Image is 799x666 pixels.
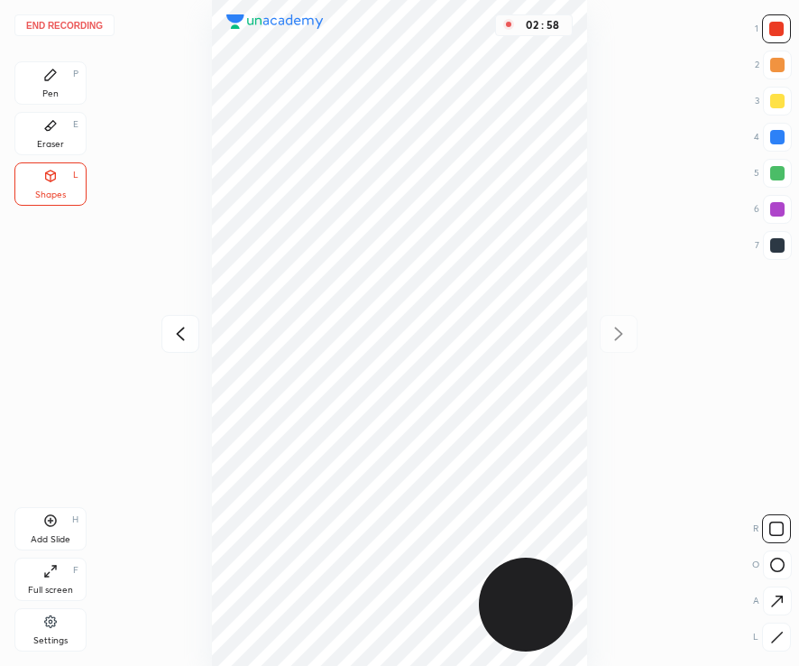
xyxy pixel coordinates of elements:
[752,550,792,579] div: O
[755,51,792,79] div: 2
[73,171,78,180] div: L
[28,586,73,595] div: Full screen
[14,14,115,36] button: End recording
[72,515,78,524] div: H
[33,636,68,645] div: Settings
[754,195,792,224] div: 6
[753,623,791,652] div: L
[754,123,792,152] div: 4
[753,514,791,543] div: R
[226,14,324,29] img: logo.38c385cc.svg
[755,87,792,116] div: 3
[73,120,78,129] div: E
[35,190,66,199] div: Shapes
[37,140,64,149] div: Eraser
[754,159,792,188] div: 5
[755,14,791,43] div: 1
[42,89,59,98] div: Pen
[521,19,565,32] div: 02 : 58
[73,69,78,79] div: P
[753,587,792,615] div: A
[73,566,78,575] div: F
[755,231,792,260] div: 7
[31,535,70,544] div: Add Slide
